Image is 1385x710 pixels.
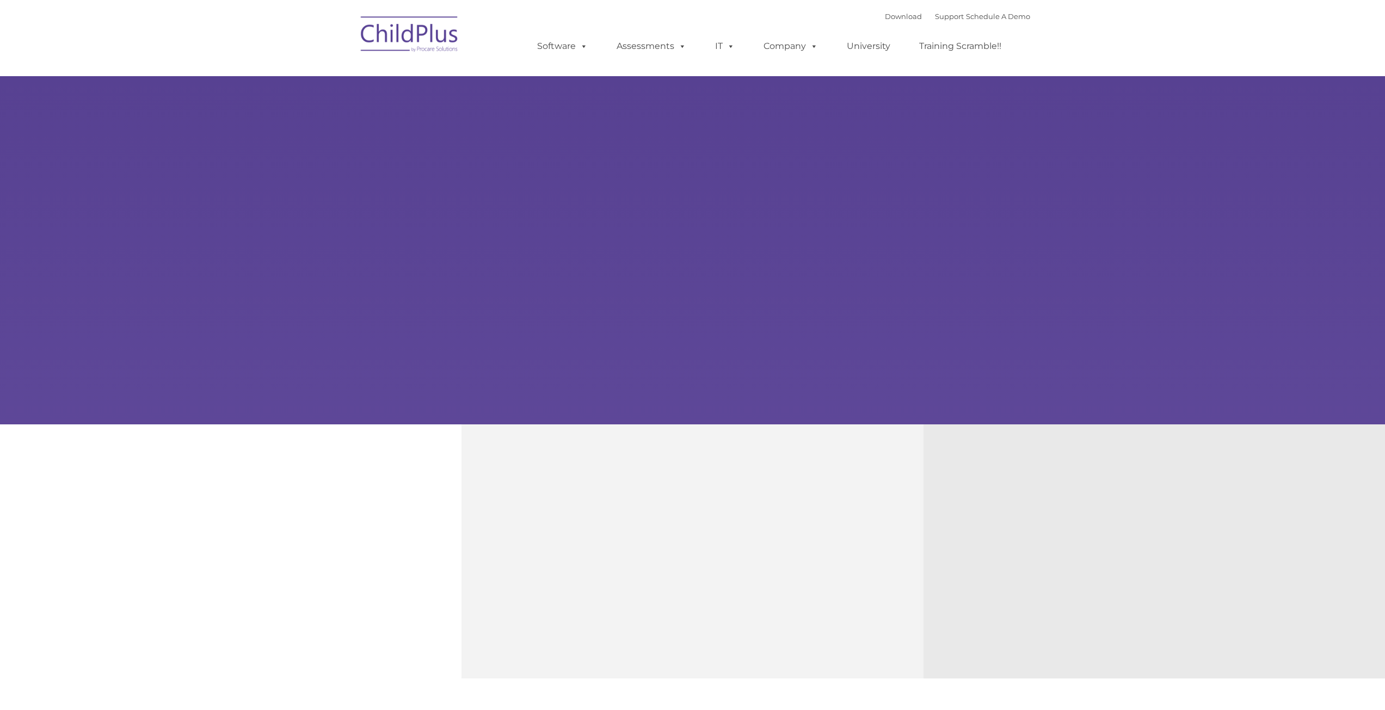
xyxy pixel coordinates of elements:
a: Schedule A Demo [966,12,1030,21]
a: Download [885,12,922,21]
a: Software [526,35,599,57]
a: Company [753,35,829,57]
a: Support [935,12,964,21]
img: ChildPlus by Procare Solutions [355,9,464,63]
a: Assessments [606,35,697,57]
a: University [836,35,901,57]
a: IT [704,35,746,57]
a: Training Scramble!! [908,35,1012,57]
font: | [885,12,1030,21]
